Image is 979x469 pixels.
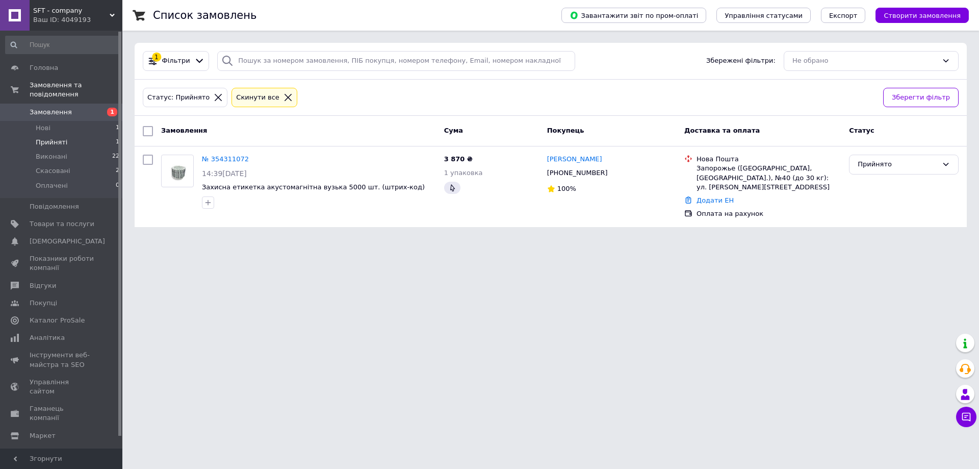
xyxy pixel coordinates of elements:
span: 100% [557,185,576,192]
span: Доставка та оплата [684,127,760,134]
span: Покупець [547,127,584,134]
span: Каталог ProSale [30,316,85,325]
span: [DEMOGRAPHIC_DATA] [30,237,105,246]
img: Фото товару [162,159,193,183]
button: Експорт [821,8,866,23]
span: Статус [849,127,874,134]
span: Покупці [30,299,57,308]
div: Ваш ID: 4049193 [33,15,122,24]
span: 1 [107,108,117,116]
div: Оплата на рахунок [697,209,841,218]
button: Завантажити звіт по пром-оплаті [561,8,706,23]
span: Експорт [829,12,858,19]
a: № 354311072 [202,155,249,163]
span: Оплачені [36,181,68,190]
a: [PERSON_NAME] [547,155,602,164]
div: Cкинути все [234,92,281,103]
span: 1 упаковка [444,169,483,177]
span: Створити замовлення [884,12,961,19]
span: [PHONE_NUMBER] [547,169,608,177]
span: 14:39[DATE] [202,169,247,178]
span: Товари та послуги [30,219,94,229]
span: Замовлення [161,127,207,134]
span: Відгуки [30,281,56,290]
button: Створити замовлення [875,8,969,23]
span: Замовлення та повідомлення [30,81,122,99]
span: Cума [444,127,463,134]
div: Прийнято [858,159,938,170]
span: Завантажити звіт по пром-оплаті [570,11,698,20]
span: 2 [116,166,119,176]
span: Маркет [30,431,56,440]
input: Пошук [5,36,120,54]
span: 22 [112,152,119,161]
span: Фільтри [162,56,190,66]
span: Аналітика [30,333,65,342]
button: Управління статусами [716,8,811,23]
span: Зберегти фільтр [892,92,950,103]
div: Запорожье ([GEOGRAPHIC_DATA], [GEOGRAPHIC_DATA].), №40 (до 30 кг): ул. [PERSON_NAME][STREET_ADDRESS] [697,164,841,192]
a: Додати ЕН [697,196,734,204]
span: Управління статусами [725,12,803,19]
span: Виконані [36,152,67,161]
span: Інструменти веб-майстра та SEO [30,351,94,369]
input: Пошук за номером замовлення, ПІБ покупця, номером телефону, Email, номером накладної [217,51,575,71]
span: 1 [116,124,119,133]
div: Нова Пошта [697,155,841,164]
div: 1 [152,53,161,62]
span: SFT - company [33,6,110,15]
span: Показники роботи компанії [30,254,94,273]
div: Статус: Прийнято [145,92,212,103]
a: Захисна етикетка акустомагнітна вузька 5000 шт. (штрих-код) [202,183,425,191]
span: Скасовані [36,166,70,176]
span: 1 [116,138,119,147]
span: Замовлення [30,108,72,117]
button: Чат з покупцем [956,407,976,427]
span: 0 [116,181,119,190]
span: Повідомлення [30,202,79,211]
div: Не обрано [792,56,938,66]
a: Фото товару [161,155,194,187]
span: Гаманець компанії [30,404,94,423]
span: 3 870 ₴ [444,155,473,163]
span: Головна [30,63,58,72]
span: Прийняті [36,138,67,147]
span: Збережені фільтри: [706,56,776,66]
a: Створити замовлення [865,11,969,19]
h1: Список замовлень [153,9,256,21]
button: Зберегти фільтр [883,88,959,108]
span: Нові [36,124,50,133]
span: Управління сайтом [30,378,94,396]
